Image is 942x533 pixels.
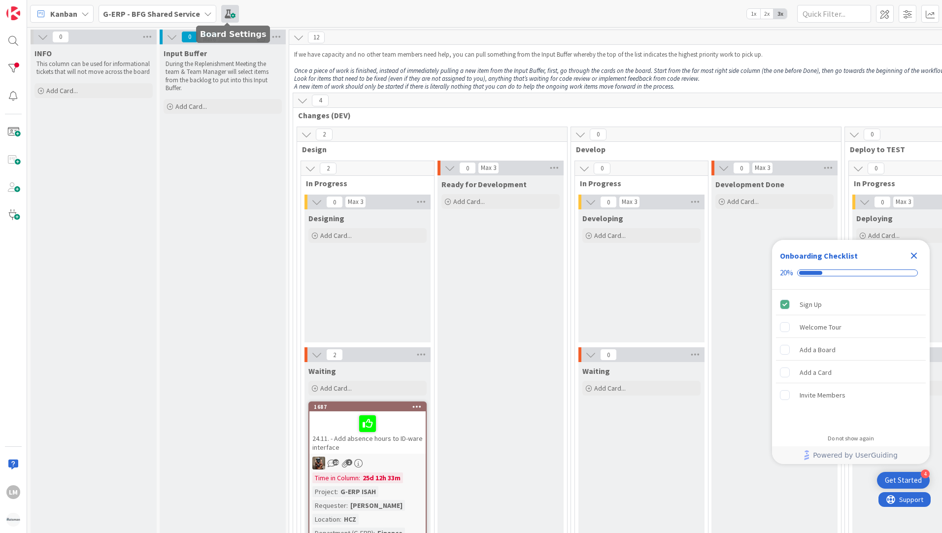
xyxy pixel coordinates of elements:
[600,196,617,208] span: 0
[166,60,280,92] p: During the Replenishment Meeting the team & Team Manager will select items from the backlog to pu...
[813,449,898,461] span: Powered by UserGuiding
[346,459,352,466] span: 2
[52,31,69,43] span: 0
[348,200,363,204] div: Max 3
[576,144,829,154] span: Develop
[34,48,52,58] span: INFO
[103,9,200,19] b: G-ERP - BFG Shared Service
[308,213,344,223] span: Designing
[481,166,496,170] div: Max 3
[622,200,637,204] div: Max 3
[309,411,426,454] div: 24.11. - Add absence hours to ID-ware interface
[333,459,339,466] span: 10
[800,299,822,310] div: Sign Up
[359,472,360,483] span: :
[772,446,930,464] div: Footer
[582,213,623,223] span: Developing
[341,514,359,525] div: HCZ
[776,339,926,361] div: Add a Board is incomplete.
[780,268,922,277] div: Checklist progress: 20%
[772,290,930,428] div: Checklist items
[594,231,626,240] span: Add Card...
[50,8,77,20] span: Kanban
[864,129,880,140] span: 0
[312,472,359,483] div: Time in Column
[6,6,20,20] img: Visit kanbanzone.com
[776,294,926,315] div: Sign Up is complete.
[828,434,874,442] div: Do not show again
[6,485,20,499] div: LM
[312,514,340,525] div: Location
[715,179,784,189] span: Development Done
[360,472,403,483] div: 25d 12h 33m
[46,86,78,95] span: Add Card...
[868,163,884,174] span: 0
[594,163,610,174] span: 0
[340,514,341,525] span: :
[320,163,336,174] span: 2
[336,486,338,497] span: :
[320,231,352,240] span: Add Card...
[780,250,858,262] div: Onboarding Checklist
[874,196,891,208] span: 0
[326,196,343,208] span: 0
[6,513,20,527] img: avatar
[320,384,352,393] span: Add Card...
[747,9,760,19] span: 1x
[772,240,930,464] div: Checklist Container
[896,200,911,204] div: Max 3
[294,74,700,83] em: Look for items that need to be fixed (even if they are not assigned to you), anything that’s wait...
[314,403,426,410] div: 1687
[338,486,378,497] div: G-ERP ISAH
[308,366,336,376] span: Waiting
[200,30,266,39] h5: Board Settings
[312,457,325,469] img: VK
[776,362,926,383] div: Add a Card is incomplete.
[800,366,832,378] div: Add a Card
[164,48,207,58] span: Input Buffer
[326,349,343,361] span: 2
[600,349,617,361] span: 0
[885,475,922,485] div: Get Started
[316,129,333,140] span: 2
[582,366,610,376] span: Waiting
[36,60,151,76] p: This column can be used for informational tickets that will not move across the board
[302,144,555,154] span: Design
[755,166,770,170] div: Max 3
[727,197,759,206] span: Add Card...
[441,179,527,189] span: Ready for Development
[760,9,774,19] span: 2x
[776,316,926,338] div: Welcome Tour is incomplete.
[877,472,930,489] div: Open Get Started checklist, remaining modules: 4
[312,486,336,497] div: Project
[306,178,422,188] span: In Progress
[348,500,405,511] div: [PERSON_NAME]
[181,31,198,43] span: 0
[309,402,426,411] div: 1687
[21,1,45,13] span: Support
[800,321,841,333] div: Welcome Tour
[856,213,893,223] span: Deploying
[774,9,787,19] span: 3x
[777,446,925,464] a: Powered by UserGuiding
[309,402,426,454] div: 168724.11. - Add absence hours to ID-ware interface
[312,95,329,106] span: 4
[594,384,626,393] span: Add Card...
[459,162,476,174] span: 0
[175,102,207,111] span: Add Card...
[906,248,922,264] div: Close Checklist
[733,162,750,174] span: 0
[868,231,900,240] span: Add Card...
[453,197,485,206] span: Add Card...
[780,268,793,277] div: 20%
[309,457,426,469] div: VK
[312,500,346,511] div: Requester
[800,389,845,401] div: Invite Members
[921,469,930,478] div: 4
[590,129,606,140] span: 0
[346,500,348,511] span: :
[294,82,674,91] em: A new item of work should only be started if there is literally nothing that you can do to help t...
[580,178,696,188] span: In Progress
[797,5,871,23] input: Quick Filter...
[308,32,325,43] span: 12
